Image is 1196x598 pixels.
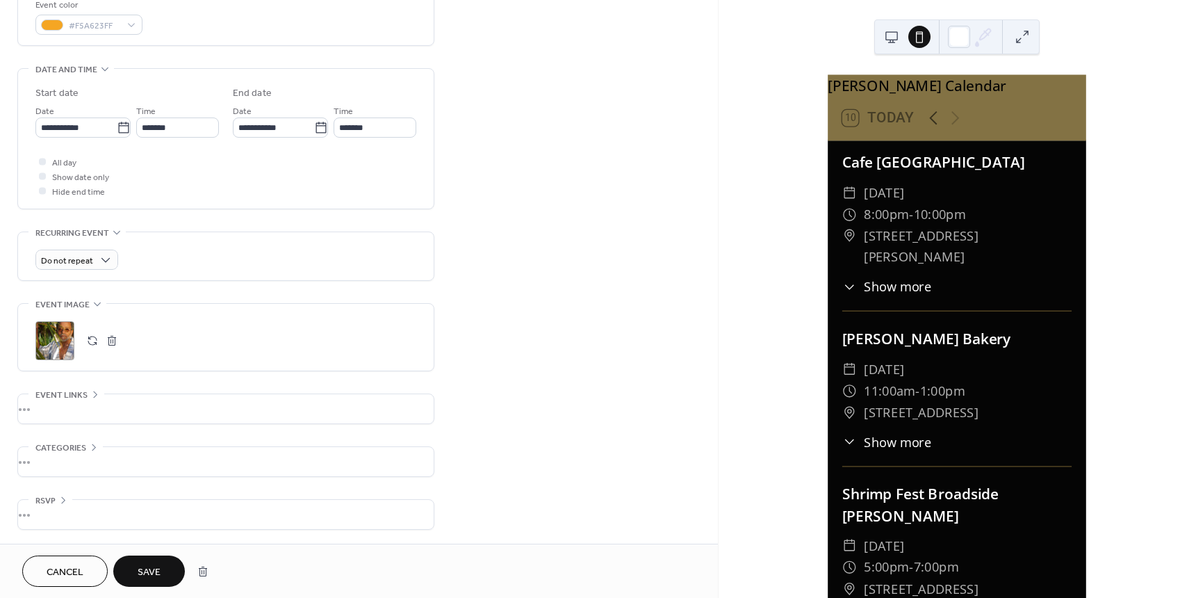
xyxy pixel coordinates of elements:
span: 5:00pm [864,557,909,579]
span: Do not repeat [41,253,93,269]
div: ​ [842,535,857,557]
span: #F5A623FF [69,19,120,33]
span: [DATE] [864,535,905,557]
div: [PERSON_NAME] Bakery [842,328,1072,350]
div: ​ [842,204,857,225]
span: [DATE] [864,359,905,380]
span: Time [136,104,156,119]
span: Date and time [35,63,97,77]
span: RSVP [35,494,56,508]
span: All day [52,156,76,170]
span: Recurring event [35,226,109,241]
span: 11:00am [864,380,915,402]
button: ​Show more [842,277,932,296]
span: Save [138,565,161,580]
div: ••• [18,447,434,476]
span: - [915,380,920,402]
span: Event image [35,298,90,312]
button: ​Show more [842,433,932,451]
span: Categories [35,441,86,455]
div: End date [233,86,272,101]
span: 1:00pm [920,380,965,402]
span: Show more [864,433,932,451]
div: ​ [842,433,857,451]
span: Show date only [52,170,109,185]
span: [STREET_ADDRESS][PERSON_NAME] [864,225,1072,268]
div: ​ [842,182,857,204]
div: ​ [842,277,857,296]
span: 7:00pm [914,557,959,579]
div: ​ [842,380,857,402]
div: Cafe [GEOGRAPHIC_DATA] [842,152,1072,173]
div: ​ [842,557,857,579]
span: [STREET_ADDRESS] [864,402,978,423]
span: Show more [864,277,932,296]
span: Cancel [47,565,83,580]
span: Date [35,104,54,119]
div: ••• [18,500,434,529]
span: Time [334,104,353,119]
div: Shrimp Fest Broadside [PERSON_NAME] [842,483,1072,526]
button: Cancel [22,556,108,587]
div: ••• [18,394,434,423]
button: Save [113,556,185,587]
div: ; [35,321,74,360]
span: [DATE] [864,182,905,204]
span: 10:00pm [914,204,966,225]
span: - [909,204,914,225]
div: ​ [842,225,857,247]
span: - [909,557,914,579]
span: 8:00pm [864,204,909,225]
span: Hide end time [52,185,105,200]
div: Start date [35,86,79,101]
div: ​ [842,359,857,380]
div: ​ [842,402,857,423]
div: [PERSON_NAME] Calendar [828,74,1086,96]
span: Event links [35,388,88,403]
span: Date [233,104,252,119]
